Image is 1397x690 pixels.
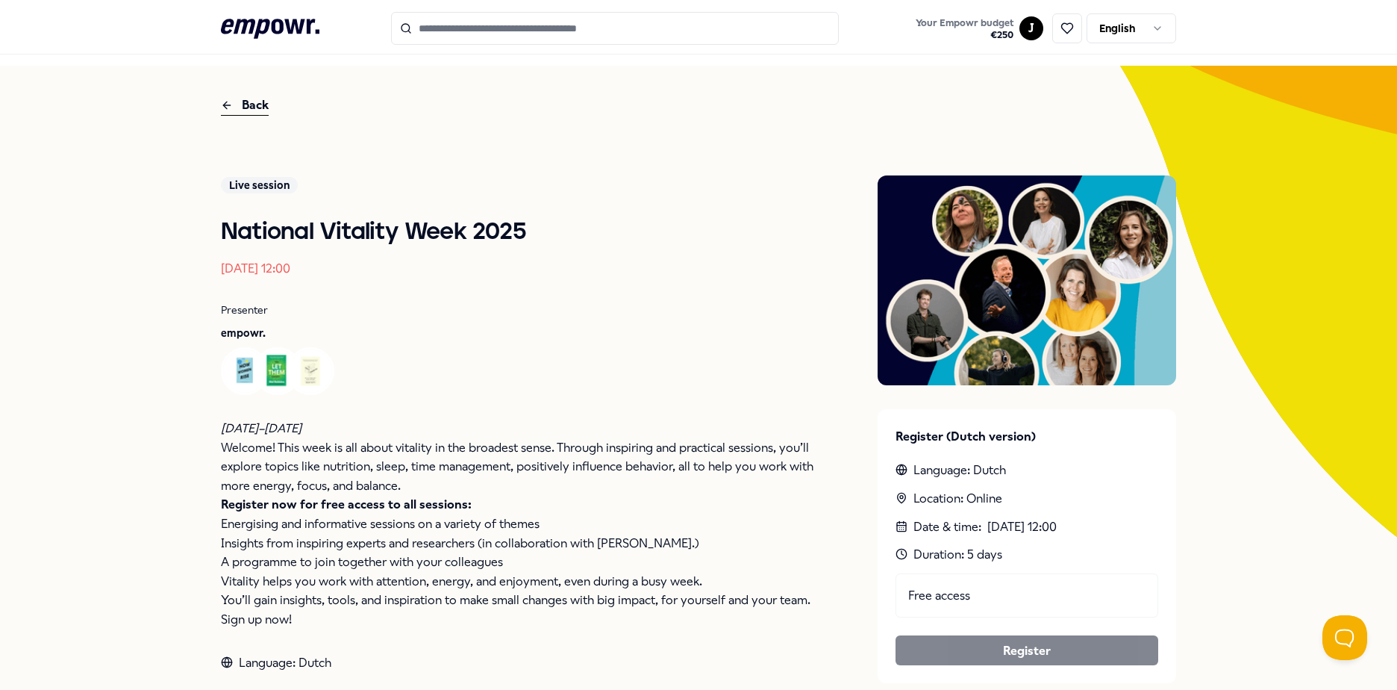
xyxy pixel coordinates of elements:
div: Language: Dutch [896,461,1158,480]
p: Sign up now! [221,610,818,630]
img: Presenter image [878,175,1176,385]
div: Language: Dutch [221,653,818,673]
p: empowr. [221,325,818,341]
div: Location: Online [896,489,1158,509]
a: Your Empowr budget€250 [910,13,1019,44]
button: J [1019,16,1043,40]
strong: Register now for free access to all sessions: [221,497,472,512]
p: A programme to join together with your colleagues [221,553,818,572]
div: Back [221,96,269,116]
input: Search for products, categories or subcategories [391,12,839,45]
img: Avatar [223,349,266,393]
time: [DATE] 12:00 [987,517,1057,537]
span: Your Empowr budget [916,17,1013,29]
time: [DATE] 12:00 [221,261,290,276]
p: Welcome! This week is all about vitality in the broadest sense. Through inspiring and practical s... [221,438,818,496]
p: Presenter [221,302,818,318]
button: Your Empowr budget€250 [913,14,1016,44]
p: Vitality helps you work with attention, energy, and enjoyment, even during a busy week. [221,572,818,591]
div: Duration: 5 days [896,545,1158,565]
em: [DATE]–[DATE] [221,421,301,435]
p: You’ll gain insights, tools, and inspiration to make small changes with big impact, for yourself ... [221,591,818,610]
img: Avatar [256,349,299,393]
h1: National Vitality Week 2025 [221,217,818,247]
p: Insights from inspiring experts and researchers (in collaboration with [PERSON_NAME].) [221,534,818,553]
div: Free access [896,574,1158,618]
span: € 250 [916,29,1013,41]
img: Avatar [289,349,332,393]
p: Register (Dutch version) [896,427,1158,447]
div: Live session [221,177,298,193]
div: Date & time : [896,517,1158,537]
p: Energising and informative sessions on a variety of themes [221,515,818,534]
iframe: Help Scout Beacon - Open [1322,615,1367,660]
